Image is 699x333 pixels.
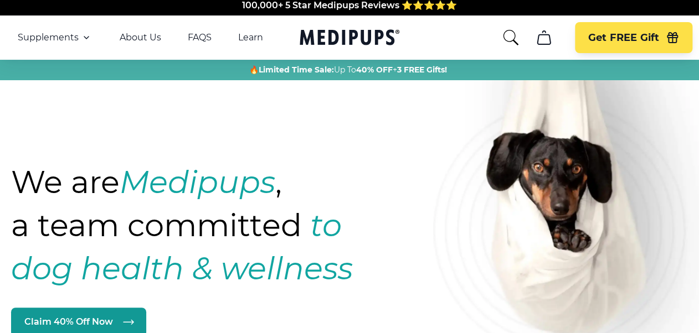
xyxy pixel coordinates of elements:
[588,32,659,44] span: Get FREE Gift
[502,29,520,46] button: search
[249,64,447,75] span: 🔥 Up To +
[300,27,399,50] a: Medipups
[18,32,79,43] span: Supplements
[166,13,534,24] span: Made In The [GEOGRAPHIC_DATA] from domestic & globally sourced ingredients
[120,32,161,43] a: About Us
[18,31,93,44] button: Supplements
[575,22,692,53] button: Get FREE Gift
[120,163,275,201] strong: Medipups
[188,32,212,43] a: FAQS
[531,24,557,51] button: cart
[238,32,263,43] a: Learn
[11,160,417,290] h1: We are , a team committed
